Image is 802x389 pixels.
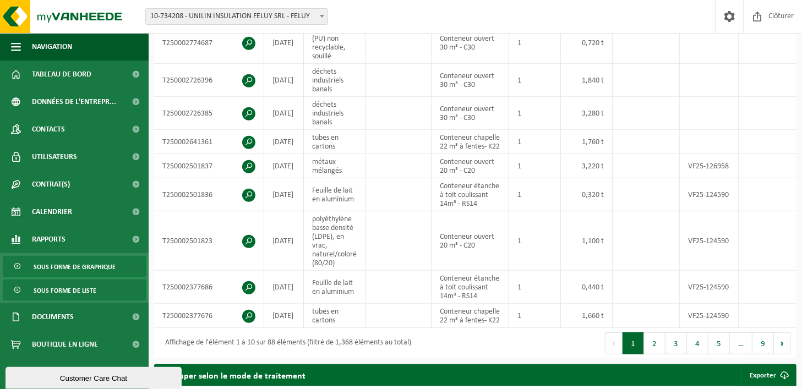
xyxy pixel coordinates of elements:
[264,154,304,178] td: [DATE]
[432,178,509,211] td: Conteneur étanche à toit coulissant 14m³ - RS14
[304,271,365,304] td: Feuille de lait en aluminium
[561,22,613,64] td: 0,720 t
[154,304,264,328] td: T250002377676
[561,154,613,178] td: 3,220 t
[304,211,365,271] td: polyéthylène basse densité (LDPE), en vrac, naturel/coloré (80/20)
[304,130,365,154] td: tubes en cartons
[304,97,365,130] td: déchets industriels banals
[6,365,184,389] iframe: chat widget
[432,271,509,304] td: Conteneur étanche à toit coulissant 14m³ - RS14
[264,178,304,211] td: [DATE]
[561,211,613,271] td: 1,100 t
[264,271,304,304] td: [DATE]
[561,271,613,304] td: 0,440 t
[32,143,77,171] span: Utilisateurs
[680,211,739,271] td: VF25-124590
[304,154,365,178] td: métaux mélangés
[32,303,74,331] span: Documents
[561,178,613,211] td: 0,320 t
[774,332,791,354] button: Next
[644,332,665,354] button: 2
[264,64,304,97] td: [DATE]
[264,304,304,328] td: [DATE]
[432,304,509,328] td: Conteneur chapelle 22 m³ à fentes- K22
[160,333,411,353] div: Affichage de l'élément 1 à 10 sur 88 éléments (filtré de 1,368 éléments au total)
[34,280,96,301] span: Sous forme de liste
[154,364,317,386] h2: Grouper selon le mode de traitement
[432,211,509,271] td: Conteneur ouvert 20 m³ - C20
[32,61,91,88] span: Tableau de bord
[154,22,264,64] td: T250002774687
[509,178,561,211] td: 1
[32,226,66,253] span: Rapports
[509,130,561,154] td: 1
[3,280,146,300] a: Sous forme de liste
[509,304,561,328] td: 1
[264,130,304,154] td: [DATE]
[264,22,304,64] td: [DATE]
[509,22,561,64] td: 1
[432,64,509,97] td: Conteneur ouvert 30 m³ - C30
[32,88,116,116] span: Données de l'entrepr...
[623,332,644,354] button: 1
[680,271,739,304] td: VF25-124590
[154,271,264,304] td: T250002377686
[34,256,116,277] span: Sous forme de graphique
[3,256,146,277] a: Sous forme de graphique
[264,97,304,130] td: [DATE]
[730,332,752,354] span: …
[32,171,70,198] span: Contrat(s)
[154,154,264,178] td: T250002501837
[304,304,365,328] td: tubes en cartons
[561,304,613,328] td: 1,660 t
[752,332,774,354] button: 9
[32,331,98,358] span: Boutique en ligne
[432,22,509,64] td: Conteneur ouvert 30 m³ - C30
[264,211,304,271] td: [DATE]
[509,271,561,304] td: 1
[509,211,561,271] td: 1
[154,64,264,97] td: T250002726396
[741,364,795,386] a: Exporter
[145,8,328,25] span: 10-734208 - UNILIN INSULATION FELUY SRL - FELUY
[154,97,264,130] td: T250002726385
[432,97,509,130] td: Conteneur ouvert 30 m³ - C30
[509,97,561,130] td: 1
[154,130,264,154] td: T250002641361
[509,64,561,97] td: 1
[154,178,264,211] td: T250002501836
[687,332,708,354] button: 4
[304,178,365,211] td: Feuille de lait en aluminium
[665,332,687,354] button: 3
[605,332,623,354] button: Previous
[432,130,509,154] td: Conteneur chapelle 22 m³ à fentes- K22
[561,97,613,130] td: 3,280 t
[680,304,739,328] td: VF25-124590
[680,154,739,178] td: VF25-126958
[509,154,561,178] td: 1
[32,33,72,61] span: Navigation
[32,358,115,386] span: Conditions d'accepta...
[561,130,613,154] td: 1,760 t
[304,22,365,64] td: polyuréthane (PU) non recyclable, souillé
[304,64,365,97] td: déchets industriels banals
[432,154,509,178] td: Conteneur ouvert 20 m³ - C20
[708,332,730,354] button: 5
[32,116,65,143] span: Contacts
[561,64,613,97] td: 1,840 t
[154,211,264,271] td: T250002501823
[680,178,739,211] td: VF25-124590
[146,9,328,24] span: 10-734208 - UNILIN INSULATION FELUY SRL - FELUY
[32,198,72,226] span: Calendrier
